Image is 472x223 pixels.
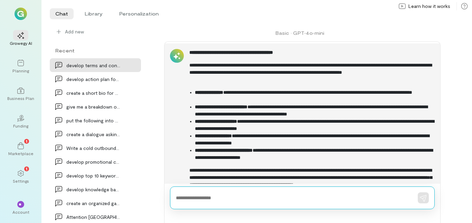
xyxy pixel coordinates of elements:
[8,164,33,189] a: Settings
[8,82,33,107] a: Business Plan
[13,123,28,129] div: Funding
[66,144,120,152] div: Write a cold outbound email to a prospective cust…
[8,109,33,134] a: Funding
[13,178,29,184] div: Settings
[50,47,141,54] div: Recent
[8,151,34,156] div: Marketplace
[66,89,120,97] div: create a short bio for a pest control services co…
[66,200,120,207] div: create an organized game plan for a playground di…
[66,158,120,165] div: develop promotional campaign for cleaning out tra…
[10,40,32,46] div: Growegy AI
[66,117,120,124] div: put the following into a checklist. put only the…
[12,209,29,215] div: Account
[114,8,164,19] li: Personalization
[66,186,120,193] div: develop knowledge base brief description for AI c…
[8,137,33,162] a: Marketplace
[50,8,74,19] li: Chat
[66,131,120,138] div: create a dialogue asking for money for services u…
[66,62,120,69] div: develop terms and condition disclosure for SPSmid…
[7,95,34,101] div: Business Plan
[66,172,120,179] div: develop top 10 keywords for [DOMAIN_NAME] and th…
[79,8,108,19] li: Library
[66,75,120,83] div: develop action plan for a chief executive officer…
[12,68,29,73] div: Planning
[8,27,33,51] a: Growegy AI
[66,213,120,221] div: Attention [GEOGRAPHIC_DATA] and [GEOGRAPHIC_DATA] residents!…
[66,103,120,110] div: give me a breakdown of my business credit
[8,54,33,79] a: Planning
[408,3,450,10] span: Learn how it works
[65,28,84,35] span: Add new
[26,165,27,172] span: 1
[26,138,27,144] span: 1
